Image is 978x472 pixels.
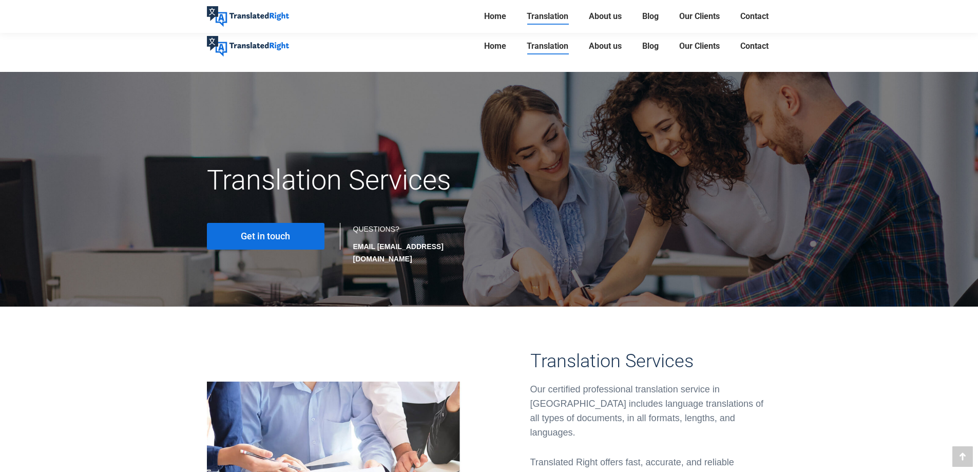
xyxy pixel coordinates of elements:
h1: Translation Services [207,163,578,197]
a: Home [481,30,509,63]
strong: EMAIL [EMAIL_ADDRESS][DOMAIN_NAME] [353,242,444,263]
a: Blog [639,30,662,63]
span: Get in touch [241,231,290,241]
a: Contact [737,9,772,24]
a: Home [481,9,509,24]
a: Get in touch [207,223,324,250]
a: Our Clients [676,9,723,24]
span: Blog [642,11,659,22]
img: Translated Right [207,6,289,27]
span: Home [484,11,506,22]
span: Home [484,41,506,51]
span: Our Clients [679,11,720,22]
a: Blog [639,9,662,24]
img: Translated Right [207,36,289,56]
span: Our Clients [679,41,720,51]
a: About us [586,30,625,63]
a: Contact [737,30,772,63]
a: Translation [524,30,571,63]
a: Translation [524,9,571,24]
span: About us [589,41,622,51]
span: Translation [527,41,568,51]
span: Contact [740,11,769,22]
div: QUESTIONS? [353,223,479,265]
span: About us [589,11,622,22]
span: Blog [642,41,659,51]
span: Translation [527,11,568,22]
a: Our Clients [676,30,723,63]
h3: Translation Services [530,350,772,372]
a: About us [586,9,625,24]
div: Our certified professional translation service in [GEOGRAPHIC_DATA] includes language translation... [530,382,772,440]
span: Contact [740,41,769,51]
